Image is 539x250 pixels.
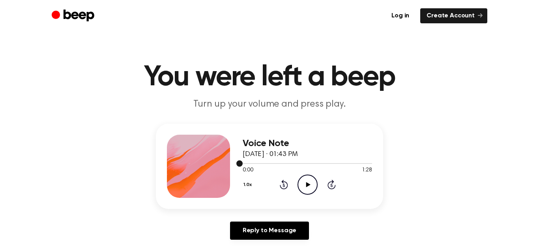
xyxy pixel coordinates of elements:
a: Log in [385,8,415,23]
a: Reply to Message [230,222,309,240]
a: Beep [52,8,96,24]
p: Turn up your volume and press play. [118,98,421,111]
button: 1.0x [243,178,255,192]
a: Create Account [420,8,487,23]
span: 0:00 [243,166,253,175]
span: 1:28 [362,166,372,175]
span: [DATE] · 01:43 PM [243,151,298,158]
h1: You were left a beep [67,63,472,92]
h3: Voice Note [243,138,372,149]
